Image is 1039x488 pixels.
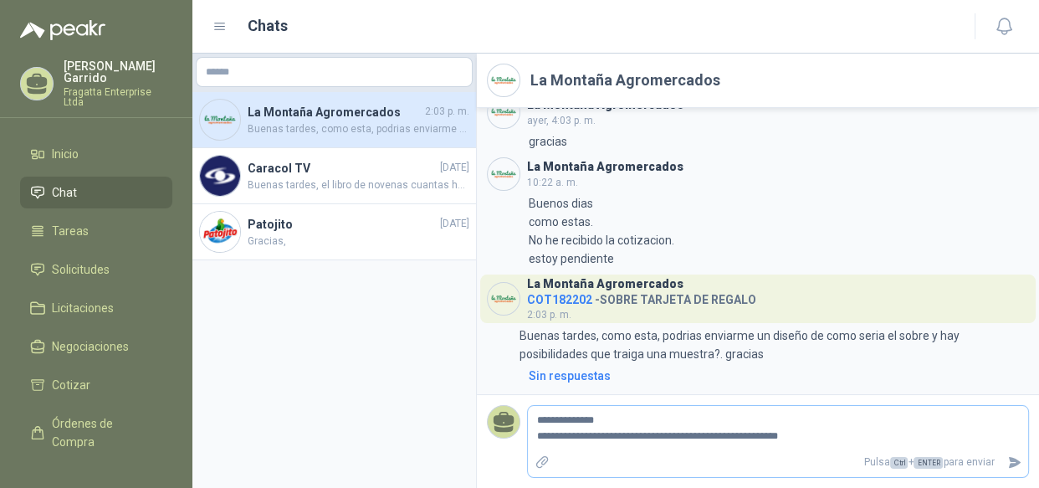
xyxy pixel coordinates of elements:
span: Licitaciones [52,299,114,317]
span: Tareas [52,222,89,240]
span: Órdenes de Compra [52,414,156,451]
p: Pulsa + para enviar [556,448,1001,477]
span: ayer, 4:03 p. m. [527,115,596,126]
a: Inicio [20,138,172,170]
span: [DATE] [440,216,469,232]
a: Company LogoPatojito[DATE]Gracias, [192,204,476,260]
h4: La Montaña Agromercados [248,103,422,121]
span: Negociaciones [52,337,129,356]
h4: Patojito [248,215,437,234]
label: Adjuntar archivos [528,448,556,477]
a: Sin respuestas [525,367,1029,385]
span: Inicio [52,145,79,163]
h1: Chats [248,14,288,38]
p: Buenas tardes, como esta, podrias enviarme un diseño de como seria el sobre y hay posibilidades q... [519,326,1029,363]
span: Ctrl [890,457,908,469]
img: Logo peakr [20,20,105,40]
a: Órdenes de Compra [20,408,172,458]
a: Solicitudes [20,254,172,285]
a: Company LogoCaracol TV[DATE]Buenas tardes, el libro de novenas cuantas hojas tiene?, material y a... [192,148,476,204]
span: 10:22 a. m. [527,177,578,188]
a: Tareas [20,215,172,247]
a: Chat [20,177,172,208]
span: Solicitudes [52,260,110,279]
img: Company Logo [200,156,240,196]
a: Cotizar [20,369,172,401]
p: Fragatta Enterprise Ltda [64,87,172,107]
span: ENTER [914,457,943,469]
p: gracias [529,132,567,151]
img: Company Logo [488,96,519,128]
span: Gracias, [248,234,469,249]
p: Buenos dias como estas. No he recibido la cotizacion. estoy pendiente [529,194,674,268]
img: Company Logo [200,212,240,252]
p: [PERSON_NAME] Garrido [64,60,172,84]
h3: La Montaña Agromercados [527,162,683,172]
button: Enviar [1001,448,1028,477]
div: Sin respuestas [529,367,611,385]
img: Company Logo [200,100,240,140]
a: Licitaciones [20,292,172,324]
span: Chat [52,183,77,202]
span: Buenas tardes, como esta, podrias enviarme un diseño de como seria el sobre y hay posibilidades q... [248,121,469,137]
span: [DATE] [440,160,469,176]
h3: La Montaña Agromercados [527,280,683,289]
span: COT182202 [527,293,592,306]
span: Buenas tardes, el libro de novenas cuantas hojas tiene?, material y a cuantas tintas la impresión... [248,177,469,193]
a: Company LogoLa Montaña Agromercados2:03 p. m.Buenas tardes, como esta, podrias enviarme un diseño... [192,92,476,148]
img: Company Logo [488,283,519,315]
h3: La Montaña Agromercados [527,100,683,110]
a: Negociaciones [20,331,172,362]
span: 2:03 p. m. [527,309,571,321]
img: Company Logo [488,158,519,190]
span: Cotizar [52,376,90,394]
img: Company Logo [488,64,519,96]
h2: La Montaña Agromercados [530,69,720,92]
h4: - SOBRE TARJETA DE REGALO [527,289,756,305]
span: 2:03 p. m. [425,104,469,120]
h4: Caracol TV [248,159,437,177]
